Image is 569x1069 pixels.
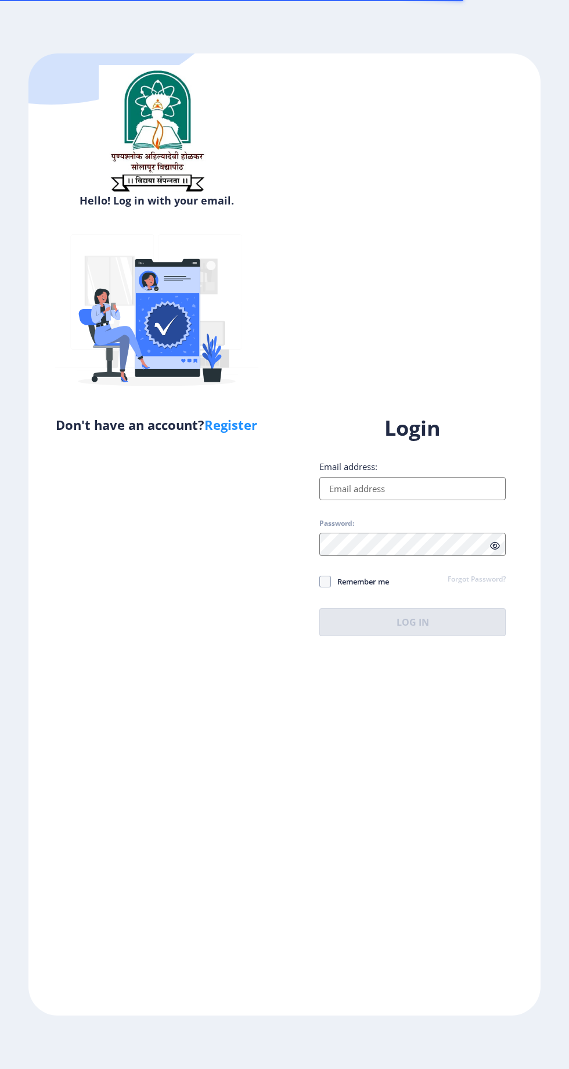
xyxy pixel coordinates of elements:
h5: Don't have an account? [37,415,276,434]
input: Email address [319,477,506,500]
label: Password: [319,519,354,528]
button: Log In [319,608,506,636]
a: Forgot Password? [448,575,506,585]
h1: Login [319,414,506,442]
img: Verified-rafiki.svg [55,212,258,415]
label: Email address: [319,461,377,472]
a: Register [204,416,257,433]
h6: Hello! Log in with your email. [37,193,276,207]
span: Remember me [331,575,389,589]
img: sulogo.png [99,65,215,196]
